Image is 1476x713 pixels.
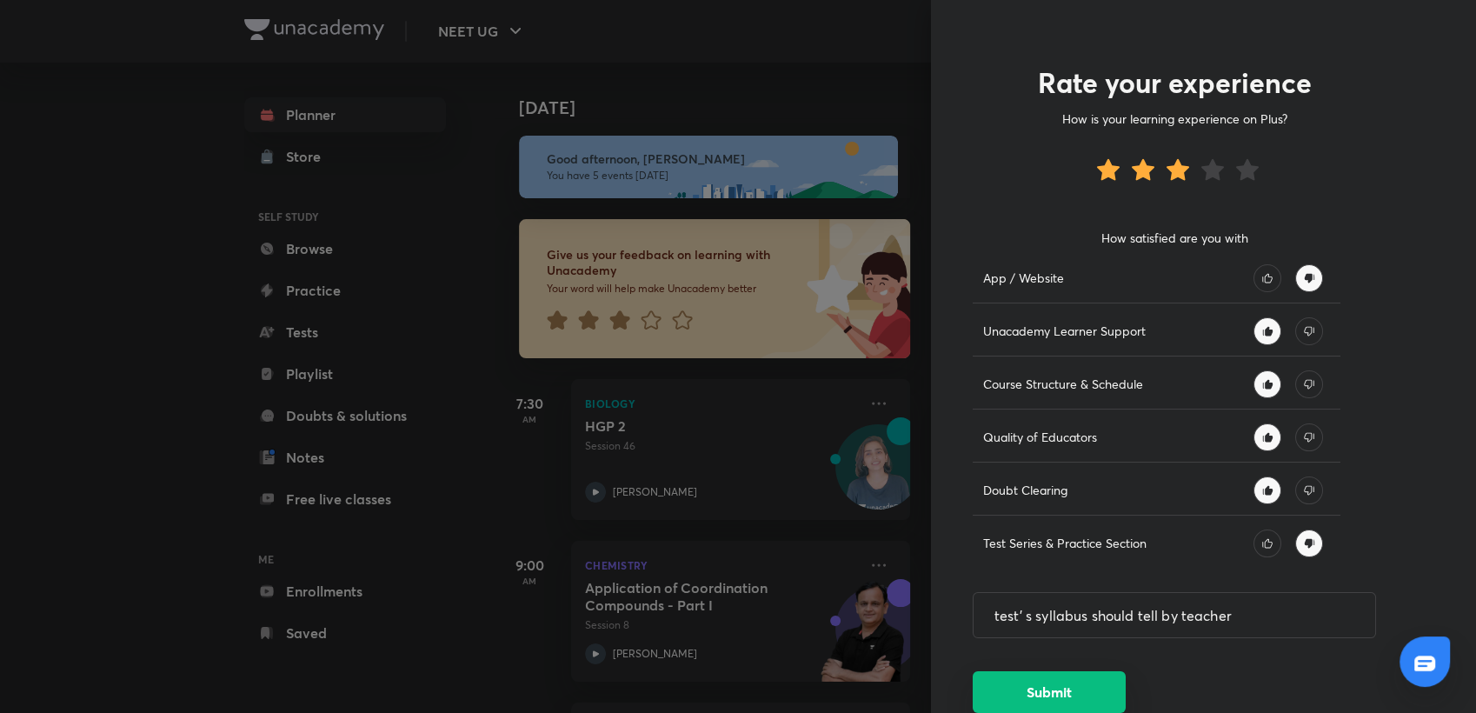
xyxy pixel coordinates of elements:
p: Test Series & Practice Section [983,534,1147,552]
p: Quality of Educators [983,428,1097,446]
p: How satisfied are you with [973,229,1376,247]
input: Tell us more about your experience [974,593,1375,637]
h2: Rate your experience [973,66,1376,99]
button: Submit [973,671,1126,713]
p: App / Website [983,269,1064,287]
p: Course Structure & Schedule [983,375,1143,393]
p: Unacademy Learner Support [983,322,1146,340]
p: How is your learning experience on Plus? [973,110,1376,128]
p: Doubt Clearing [983,481,1067,499]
